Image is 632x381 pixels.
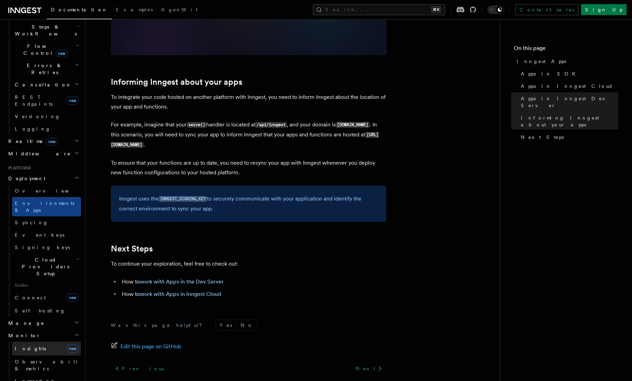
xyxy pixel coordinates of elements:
span: new [56,50,67,57]
button: Cancellation [12,79,81,91]
a: Next [351,362,386,375]
a: Observability & metrics [12,356,81,375]
span: Versioning [15,114,60,119]
button: Manage [6,317,81,329]
a: Contact sales [515,4,578,15]
a: Apps in Inngest Dev Server [518,92,618,112]
span: Next Steps [521,134,564,141]
span: Inngest Apps [517,58,566,65]
button: Cloud Providers Setup [12,254,81,280]
span: Guides [12,280,81,291]
span: new [67,344,78,353]
button: Middleware [6,147,81,160]
a: work with Apps in the Dev Server [140,278,224,285]
span: AgentKit [161,7,198,12]
a: Signing keys [12,241,81,254]
span: Cancellation [12,81,72,88]
h4: On this page [514,44,618,55]
li: How to [120,277,386,287]
p: To integrate your code hosted on another platform with Inngest, you need to inform Inngest about ... [111,92,386,112]
a: AgentKit [157,2,202,19]
button: Errors & Retries [12,59,81,79]
span: Observability & metrics [15,359,86,371]
span: Apps in Inngest Cloud [521,83,613,90]
button: Search...⌘K [313,4,445,15]
span: Deployment [6,175,45,182]
span: Signing keys [15,245,70,250]
div: Deployment [6,185,81,317]
a: INNGEST_SIGNING_KEY [159,195,207,202]
a: Apps in Inngest Cloud [518,80,618,92]
a: Logging [12,123,81,135]
button: Monitor [6,329,81,342]
span: Informing Inngest about your apps [521,114,618,128]
span: Apps in SDK [521,70,580,77]
a: Informing Inngest about your apps [518,112,618,131]
a: Apps in SDK [518,68,618,80]
a: Edit this page on GitHub [111,342,181,351]
code: INNGEST_SIGNING_KEY [159,196,207,202]
a: Overview [12,185,81,197]
p: Inngest uses the to securely communicate with your application and identify the correct environme... [119,194,378,214]
code: serve() [187,122,206,128]
span: Cloud Providers Setup [12,256,76,277]
a: Syncing [12,216,81,229]
a: work with Apps in Inngest Cloud [140,291,221,297]
a: Documentation [47,2,112,19]
a: Previous [111,362,168,375]
div: Inngest Functions [6,8,81,135]
span: REST Endpoints [15,94,53,107]
a: Informing Inngest about your apps [111,77,242,87]
a: Insightsnew [12,342,81,356]
code: [DOMAIN_NAME] [336,122,369,128]
span: new [67,96,78,105]
li: How to [120,289,386,299]
span: Flow Control [12,43,76,56]
span: Insights [15,346,46,351]
span: Edit this page on GitHub [120,342,181,351]
button: Toggle dark mode [487,6,504,14]
a: REST Endpointsnew [12,91,81,110]
a: Environments & Apps [12,197,81,216]
button: Steps & Workflows [12,21,81,40]
span: Platform [6,165,31,171]
span: new [67,294,78,302]
a: Inngest Apps [514,55,618,68]
span: new [46,138,57,145]
a: Event keys [12,229,81,241]
a: Connectnew [12,291,81,305]
span: Event keys [15,232,64,238]
a: Examples [112,2,157,19]
p: Was this page helpful? [111,322,207,329]
span: Environments & Apps [15,200,74,213]
span: Overview [15,188,86,194]
span: Syncing [15,220,48,225]
button: No [236,320,257,330]
span: Logging [15,126,51,132]
button: Deployment [6,172,81,185]
kbd: ⌘K [431,6,441,13]
p: To ensure that your functions are up to date, you need to resync your app with Inngest whenever y... [111,158,386,177]
span: Self hosting [15,308,65,313]
button: Realtimenew [6,135,81,147]
a: Next Steps [518,131,618,143]
p: To continue your exploration, feel free to check out: [111,259,386,269]
button: Flow Controlnew [12,40,81,59]
span: Connect [15,295,46,300]
span: Realtime [6,138,57,145]
span: Steps & Workflows [12,23,77,37]
button: Yes [215,320,236,330]
span: Apps in Inngest Dev Server [521,95,618,109]
a: Self hosting [12,305,81,317]
span: Middleware [6,150,71,157]
span: Monitor [6,332,41,339]
p: For example, imagine that your handler is located at , and your domain is . In this scenario, you... [111,120,386,150]
a: Versioning [12,110,81,123]
span: Manage [6,320,44,327]
a: Sign Up [581,4,626,15]
code: /api/inngest [255,122,287,128]
a: Next Steps [111,244,153,254]
span: Documentation [51,7,108,12]
span: Errors & Retries [12,62,75,76]
span: Examples [116,7,153,12]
